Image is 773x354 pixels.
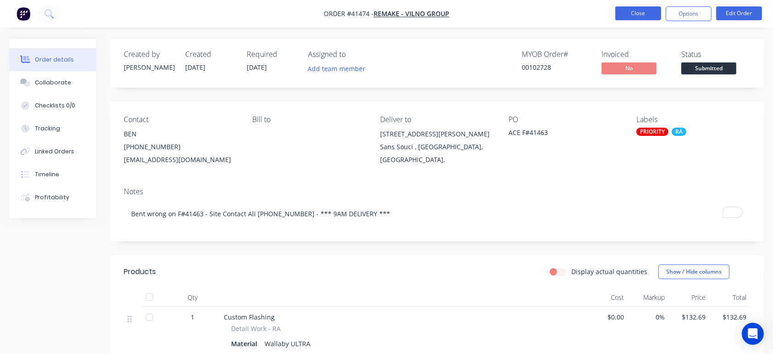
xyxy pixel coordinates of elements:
div: Bill to [252,115,366,124]
div: Markup [628,288,668,307]
div: Collaborate [35,79,71,87]
span: [DATE] [185,63,205,72]
div: Assigned to [308,50,400,59]
div: BEN [124,128,237,140]
div: BEN[PHONE_NUMBER][EMAIL_ADDRESS][DOMAIN_NAME] [124,128,237,166]
label: Display actual quantities [571,267,647,276]
div: Status [681,50,750,59]
div: Open Intercom Messenger [742,323,764,345]
div: Invoiced [602,50,670,59]
span: $0.00 [591,312,624,322]
div: To enrich screen reader interactions, please activate Accessibility in Grammarly extension settings [124,200,750,228]
div: 00102728 [522,62,591,72]
span: 1 [191,312,194,322]
button: Checklists 0/0 [9,94,96,117]
button: Add team member [308,62,370,75]
button: Tracking [9,117,96,140]
button: Timeline [9,163,96,186]
span: $132.69 [713,312,746,322]
div: Sans Souci , [GEOGRAPHIC_DATA], [GEOGRAPHIC_DATA], [380,140,494,166]
span: [DATE] [247,63,267,72]
div: Products [124,266,156,277]
div: PRIORITY [636,128,668,136]
div: Required [247,50,297,59]
button: Close [615,6,661,20]
button: Order details [9,48,96,71]
div: Qty [165,288,220,307]
img: Factory [17,7,30,21]
div: Tracking [35,124,60,133]
div: Linked Orders [35,147,74,156]
div: RA [672,128,686,136]
div: Checklists 0/0 [35,101,75,110]
div: ACE F#41463 [508,128,622,140]
div: Notes [124,187,750,196]
div: [STREET_ADDRESS][PERSON_NAME] [380,128,494,140]
div: [PHONE_NUMBER] [124,140,237,153]
span: Custom Flashing [224,313,275,321]
button: Linked Orders [9,140,96,163]
div: Deliver to [380,115,494,124]
div: Order details [35,56,74,64]
div: PO [508,115,622,124]
span: 0% [631,312,665,322]
button: Collaborate [9,71,96,94]
a: REMAKE - VILNO GROUP [374,10,449,18]
div: Material [231,337,261,350]
button: Edit Order [716,6,762,20]
div: Price [668,288,709,307]
div: Wallaby ULTRA [261,337,314,350]
span: No [602,62,657,74]
div: [EMAIL_ADDRESS][DOMAIN_NAME] [124,153,237,166]
div: Total [709,288,750,307]
div: Labels [636,115,750,124]
div: Profitability [35,193,69,202]
div: Cost [587,288,628,307]
button: Add team member [303,62,370,75]
button: Profitability [9,186,96,209]
div: MYOB Order # [522,50,591,59]
div: Contact [124,115,237,124]
span: Submitted [681,62,736,74]
div: Created [185,50,236,59]
button: Show / Hide columns [658,264,729,279]
span: $132.69 [672,312,706,322]
span: Detail Work - RA [231,324,281,333]
div: Timeline [35,170,59,179]
span: Order #41474 - [324,10,374,18]
div: [PERSON_NAME] [124,62,174,72]
div: [STREET_ADDRESS][PERSON_NAME]Sans Souci , [GEOGRAPHIC_DATA], [GEOGRAPHIC_DATA], [380,128,494,166]
div: Created by [124,50,174,59]
button: Submitted [681,62,736,76]
button: Options [666,6,712,21]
